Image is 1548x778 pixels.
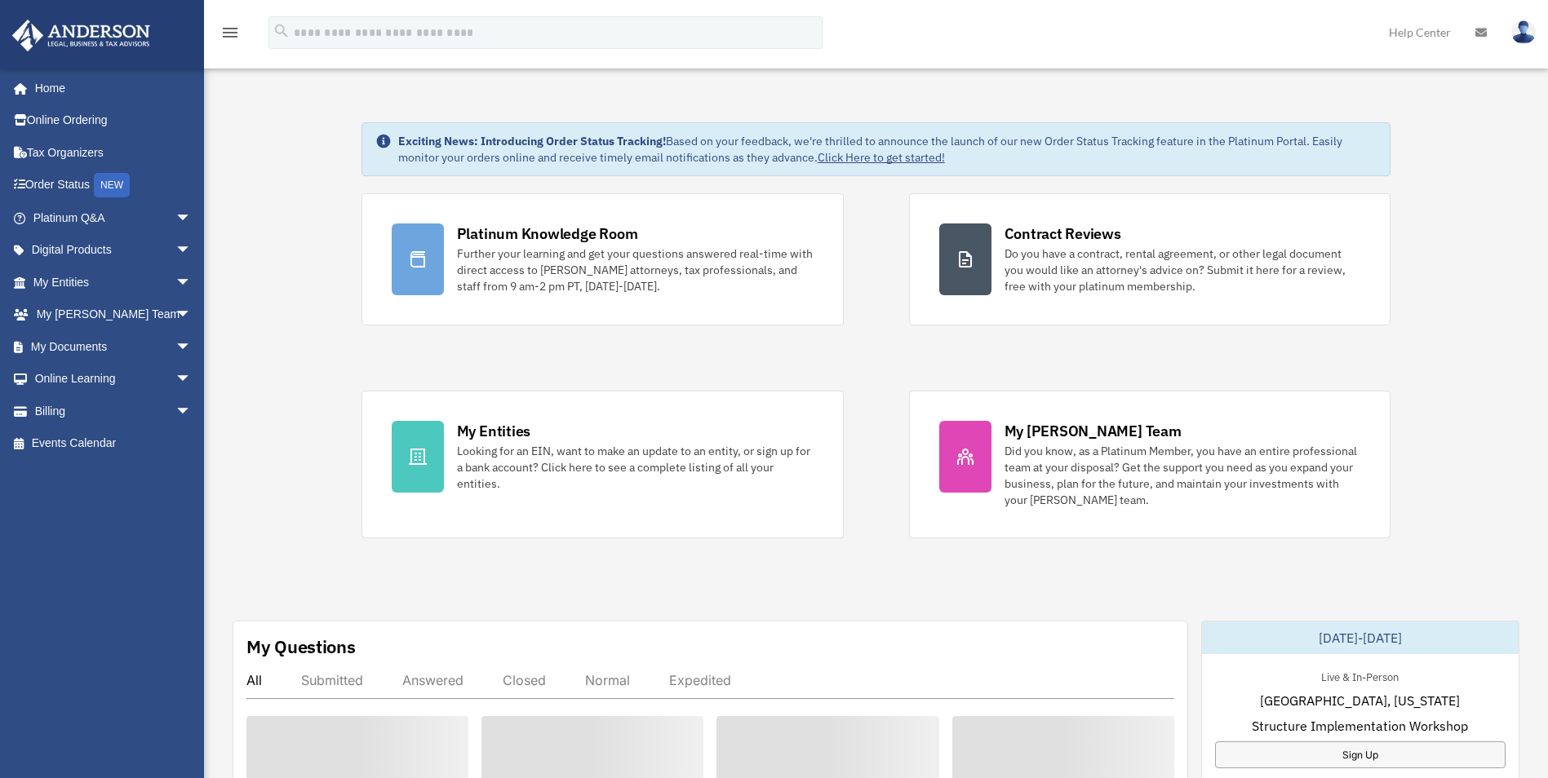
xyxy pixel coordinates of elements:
[175,234,208,267] span: arrow_drop_down
[1005,223,1121,244] div: Contract Reviews
[273,22,291,40] i: search
[175,363,208,396] span: arrow_drop_down
[11,266,216,298] a: My Entitiesarrow_drop_down
[11,234,216,267] a: Digital Productsarrow_drop_down
[402,672,464,688] div: Answered
[175,395,208,428] span: arrow_drop_down
[11,427,216,460] a: Events Calendar
[175,201,208,235] span: arrow_drop_down
[457,245,814,294] div: Further your learning and get your questions answered real-time with direct access to [PERSON_NAM...
[818,150,945,165] a: Click Here to get started!
[361,391,844,538] a: My Entities Looking for an EIN, want to make an update to an entity, or sign up for a bank accoun...
[1260,691,1460,710] span: [GEOGRAPHIC_DATA], [US_STATE]
[585,672,630,688] div: Normal
[1308,667,1412,684] div: Live & In-Person
[11,169,216,202] a: Order StatusNEW
[1252,716,1468,736] span: Structure Implementation Workshop
[1202,621,1519,654] div: [DATE]-[DATE]
[11,136,216,169] a: Tax Organizers
[669,672,731,688] div: Expedited
[457,443,814,492] div: Looking for an EIN, want to make an update to an entity, or sign up for a bank account? Click her...
[11,395,216,427] a: Billingarrow_drop_down
[457,223,638,244] div: Platinum Knowledge Room
[398,134,666,148] strong: Exciting News: Introducing Order Status Tracking!
[11,201,216,234] a: Platinum Q&Aarrow_drop_down
[7,20,155,51] img: Anderson Advisors Platinum Portal
[246,672,262,688] div: All
[909,193,1391,325] a: Contract Reviews Do you have a contract, rental agreement, or other legal document you would like...
[1511,20,1536,44] img: User Pic
[11,72,208,104] a: Home
[220,23,240,42] i: menu
[1005,245,1361,294] div: Do you have a contract, rental agreement, or other legal document you would like an attorney's ad...
[11,330,216,363] a: My Documentsarrow_drop_down
[503,672,546,688] div: Closed
[398,133,1377,166] div: Based on your feedback, we're thrilled to announce the launch of our new Order Status Tracking fe...
[175,298,208,332] span: arrow_drop_down
[1005,421,1182,441] div: My [PERSON_NAME] Team
[909,391,1391,538] a: My [PERSON_NAME] Team Did you know, as a Platinum Member, you have an entire professional team at...
[11,298,216,331] a: My [PERSON_NAME] Teamarrow_drop_down
[361,193,844,325] a: Platinum Knowledge Room Further your learning and get your questions answered real-time with dire...
[1215,741,1506,768] a: Sign Up
[457,421,530,441] div: My Entities
[220,29,240,42] a: menu
[175,330,208,364] span: arrow_drop_down
[301,672,363,688] div: Submitted
[11,104,216,137] a: Online Ordering
[1005,443,1361,508] div: Did you know, as a Platinum Member, you have an entire professional team at your disposal? Get th...
[175,266,208,299] span: arrow_drop_down
[11,363,216,396] a: Online Learningarrow_drop_down
[246,634,356,659] div: My Questions
[94,173,130,197] div: NEW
